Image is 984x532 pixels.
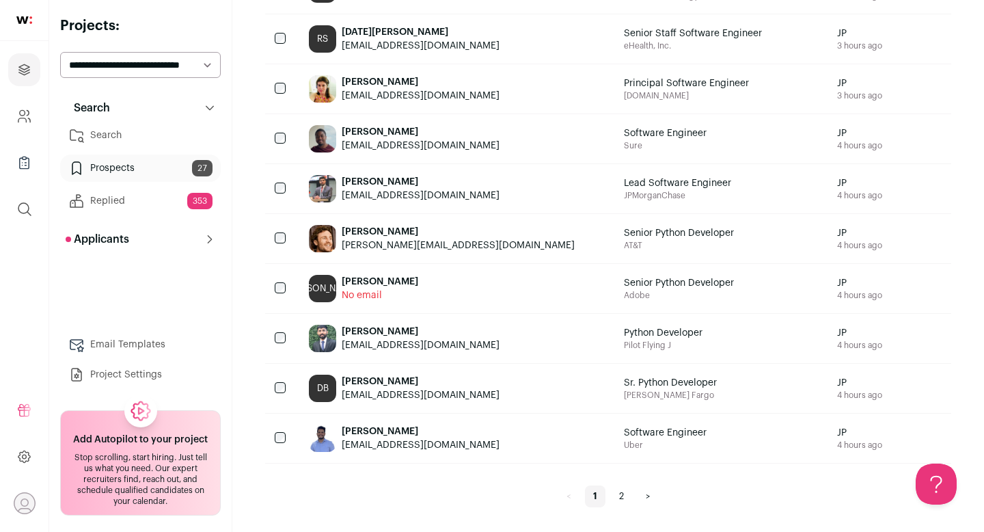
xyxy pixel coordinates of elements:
div: RS [309,25,336,53]
p: Search [66,100,110,116]
span: Pilot Flying J [624,340,702,351]
span: 4 hours ago [837,140,882,151]
div: [PERSON_NAME] [342,425,500,438]
div: [PERSON_NAME][EMAIL_ADDRESS][DOMAIN_NAME] [342,239,575,252]
div: [PERSON_NAME] [342,125,500,139]
iframe: Help Scout Beacon - Open [916,464,957,505]
span: AT&T [624,240,734,251]
span: [PERSON_NAME] Fargo [624,390,717,401]
a: Add Autopilot to your project Stop scrolling, start hiring. Just tell us what you need. Our exper... [60,410,221,516]
img: e86bf2869ad61a5297a7cf69509b361993ea58013d9f42e70914610d6a435770.jpg [309,425,336,452]
a: Company Lists [8,146,40,179]
div: [PERSON_NAME] [342,175,500,189]
span: 3 hours ago [837,90,882,101]
span: Senior Staff Software Engineer [624,27,762,40]
span: 27 [192,160,213,176]
a: Search [60,122,221,149]
a: > [638,486,659,507]
span: 4 hours ago [837,190,882,201]
span: Sr. Python Developer [624,376,717,390]
a: Projects [8,53,40,86]
div: [PERSON_NAME] [309,275,336,302]
div: DB [309,375,336,402]
a: Replied353 [60,187,221,215]
span: 4 hours ago [837,240,882,251]
span: eHealth, Inc. [624,40,762,51]
span: [DOMAIN_NAME] [624,90,749,101]
div: [PERSON_NAME] [342,75,500,89]
img: wellfound-shorthand-0d5821cbd27db2630d0214b213865d53afaa358527fdda9d0ea32b1df1b89c2c.svg [16,16,32,24]
a: Email Templates [60,331,221,358]
span: JP [837,276,882,290]
div: [EMAIL_ADDRESS][DOMAIN_NAME] [342,139,500,152]
span: Principal Software Engineer [624,77,749,90]
span: Senior Python Developer [624,226,734,240]
span: 4 hours ago [837,340,882,351]
div: Stop scrolling, start hiring. Just tell us what you need. Our expert recruiters find, reach out, ... [69,452,212,507]
div: [EMAIL_ADDRESS][DOMAIN_NAME] [342,39,500,53]
span: Adobe [624,290,734,301]
div: [PERSON_NAME] [342,225,575,239]
span: Sure [624,140,707,151]
div: [EMAIL_ADDRESS][DOMAIN_NAME] [342,438,500,452]
span: 3 hours ago [837,40,882,51]
img: a1a5cc896303b1188460fc8b5938a4c01b350f289af6a93e84e0c6fe9e69dbf8.jpg [309,175,336,202]
span: JP [837,326,882,340]
span: JP [837,376,882,390]
span: 4 hours ago [837,290,882,301]
img: 1680045205172 [309,325,336,352]
div: [DATE][PERSON_NAME] [342,25,500,39]
span: 4 hours ago [837,440,882,451]
h2: Projects: [60,16,221,36]
span: Senior Python Developer [624,276,734,290]
span: JPMorganChase [624,190,731,201]
div: [EMAIL_ADDRESS][DOMAIN_NAME] [342,189,500,202]
span: JP [837,226,882,240]
span: 4 hours ago [837,390,882,401]
img: 33e70dda2731455e123e8ad5bd80cbbb77dd0d5434595e2a849bc61e65dec0ee [309,225,336,252]
span: JP [837,77,882,90]
div: [EMAIL_ADDRESS][DOMAIN_NAME] [342,89,500,103]
span: Python Developer [624,326,702,340]
span: 1 [585,486,605,507]
span: Lead Software Engineer [624,176,731,190]
span: < [558,486,579,507]
span: JP [837,176,882,190]
div: [PERSON_NAME] [342,275,418,289]
span: 353 [187,193,213,209]
button: Open dropdown [14,492,36,514]
div: [EMAIL_ADDRESS][DOMAIN_NAME] [342,338,500,352]
span: JP [837,127,882,140]
div: [EMAIL_ADDRESS][DOMAIN_NAME] [342,388,500,402]
button: Search [60,94,221,122]
a: 2 [611,486,632,507]
span: JP [837,27,882,40]
span: Software Engineer [624,426,707,440]
a: Company and ATS Settings [8,100,40,133]
div: No email [342,289,418,302]
a: Project Settings [60,361,221,388]
h2: Add Autopilot to your project [73,433,208,447]
img: 26339a0ffabb44b11398f887192c3aefaaf0b64a9af3cfe3b7ba8cb3399ae7e6.jpg [309,125,336,152]
span: Uber [624,440,707,451]
span: JP [837,426,882,440]
div: [PERSON_NAME] [342,375,500,388]
div: [PERSON_NAME] [342,325,500,338]
button: Applicants [60,226,221,253]
a: Prospects27 [60,155,221,182]
img: 0e92f8795b6d9e868aa8334eb65bb0bf9ef2d4945f4e3d2a08984e99e8852ea9.jpg [309,75,336,103]
span: Software Engineer [624,127,707,140]
p: Applicants [66,231,129,248]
